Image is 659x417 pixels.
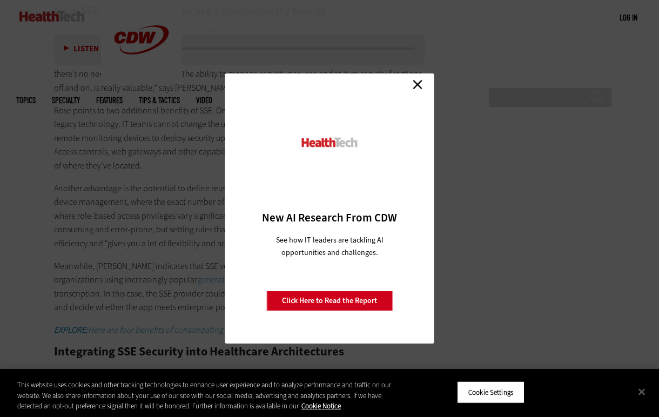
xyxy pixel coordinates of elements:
a: Close [409,76,426,92]
div: This website uses cookies and other tracking technologies to enhance user experience and to analy... [17,380,395,412]
button: Close [630,380,654,403]
a: Click Here to Read the Report [266,291,393,311]
h3: New AI Research From CDW [244,210,415,225]
button: Cookie Settings [457,381,524,403]
p: See how IT leaders are tackling AI opportunities and challenges. [263,234,396,259]
img: HealthTech_0.png [300,137,359,148]
a: More information about your privacy [301,401,341,411]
